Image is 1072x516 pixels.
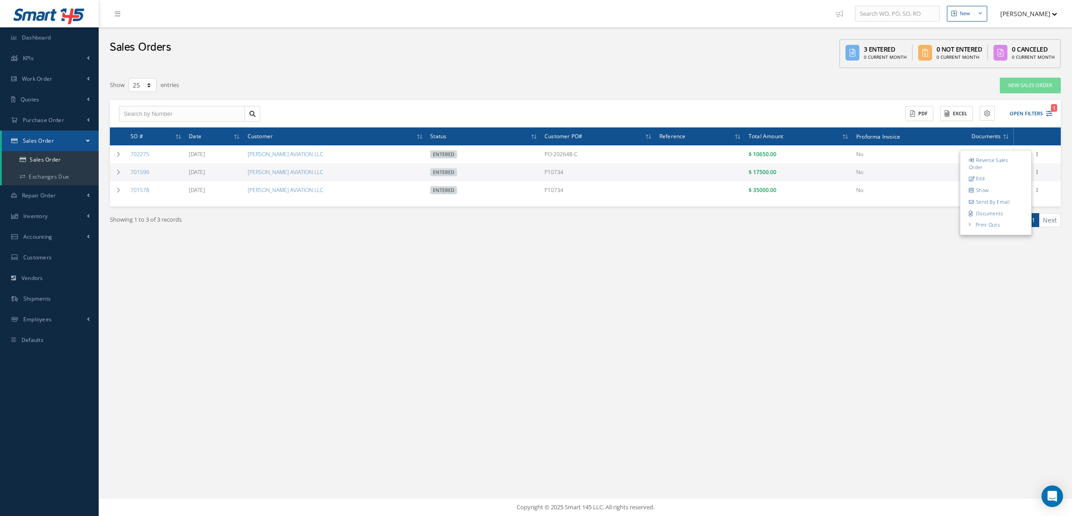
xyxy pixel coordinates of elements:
[21,96,39,103] span: Quotes
[22,192,56,199] span: Repair Order
[992,5,1057,22] button: [PERSON_NAME]
[853,163,966,181] td: No
[22,75,52,83] span: Work Order
[131,131,143,140] span: SO #
[1012,44,1055,54] div: 0 Canceled
[976,221,1000,228] a: Print-Outs
[853,181,966,199] td: No
[960,208,1031,219] a: Documents
[23,54,34,62] span: KPIs
[131,150,149,158] a: 702275
[960,196,1031,208] a: Send By Email
[109,41,171,54] h2: Sales Orders
[248,150,323,158] a: [PERSON_NAME] AVIATION LLC
[1041,485,1063,507] div: Open Intercom Messenger
[23,254,52,261] span: Customers
[23,212,48,220] span: Inventory
[1028,213,1039,227] a: 1
[2,151,99,168] a: Sales Order
[23,137,54,144] span: Sales Order
[937,44,982,54] div: 0 Not Entered
[23,116,64,124] span: Purchase Order
[541,163,656,181] td: P10734
[749,131,783,140] span: Total Amount
[185,163,244,181] td: [DATE]
[960,173,1031,185] a: Edit
[22,274,43,282] span: Vendors
[23,315,52,323] span: Employees
[2,168,99,185] a: Exchanges Due
[940,106,973,122] button: Excel
[856,132,900,140] span: Proforma Invoice
[131,186,149,194] a: 701578
[103,213,585,234] div: Showing 1 to 3 of 3 records
[541,145,656,163] td: PO-202648-C
[960,154,1031,173] a: Reverse
[1000,78,1061,93] a: New Sales Order
[110,77,125,90] label: Show
[248,131,273,140] span: Customer
[23,295,51,302] span: Shipments
[541,181,656,199] td: P10734
[1002,106,1052,121] button: Open Filters1
[749,150,776,158] span: $ 10650.00
[185,145,244,163] td: [DATE]
[22,34,51,41] span: Dashboard
[248,168,323,176] a: [PERSON_NAME] AVIATION LLC
[545,131,582,140] span: Customer PO#
[430,168,457,176] span: Entered
[972,131,1001,140] span: Documents
[430,150,457,158] span: Entered
[23,233,52,241] span: Accounting
[853,145,966,163] td: No
[659,131,686,140] span: Reference
[855,6,940,22] input: Search WO, PO, SO, RO
[108,503,1063,512] div: Copyright © 2025 Smart 145 LLC. All rights reserved.
[960,10,970,17] div: New
[1051,104,1057,112] span: 1
[937,54,982,61] div: 0 Current Month
[749,186,776,194] span: $ 35000.00
[1012,54,1055,61] div: 0 Current Month
[22,336,44,344] span: Defaults
[864,54,906,61] div: 0 Current Month
[189,131,201,140] span: Date
[131,168,149,176] a: 701596
[749,168,776,176] span: $ 17500.00
[119,106,245,122] input: Search by Number
[864,44,906,54] div: 3 Entered
[947,6,987,22] button: New
[248,186,323,194] a: [PERSON_NAME] AVIATION LLC
[185,181,244,199] td: [DATE]
[2,131,99,151] a: Sales Order
[906,106,933,122] button: PDF
[430,131,446,140] span: Status
[960,184,1031,196] a: Show
[430,186,457,194] span: Entered
[161,77,179,90] label: entries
